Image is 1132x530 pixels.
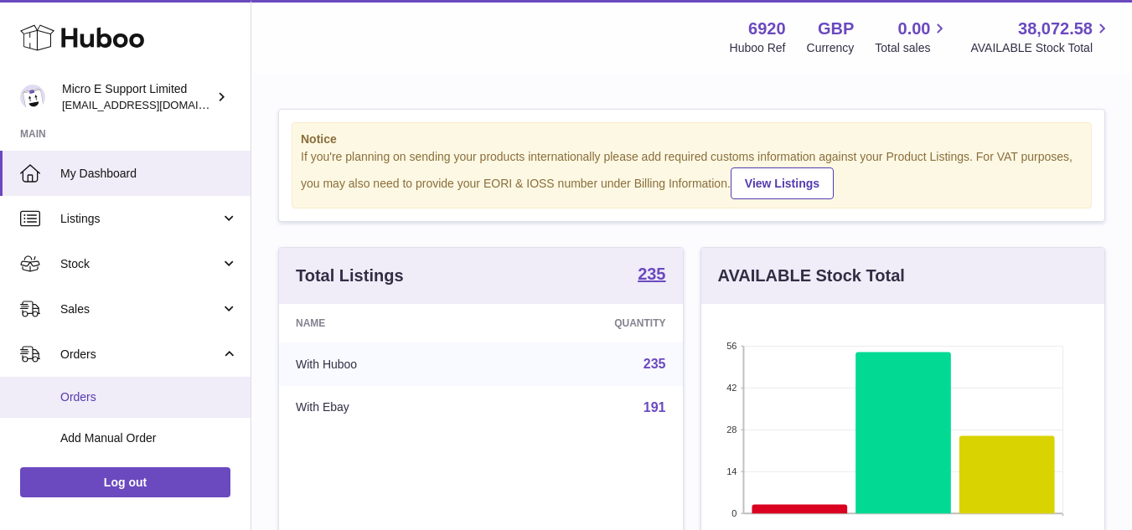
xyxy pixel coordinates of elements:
strong: GBP [818,18,854,40]
text: 56 [726,341,737,351]
span: 38,072.58 [1018,18,1093,40]
td: With Ebay [279,386,492,430]
span: Sales [60,301,220,317]
span: 0.00 [898,18,931,40]
th: Quantity [492,304,683,342]
text: 28 [726,425,737,435]
a: 235 [644,357,666,371]
a: 0.00 Total sales [875,18,949,56]
span: Stock [60,256,220,272]
div: Currency [807,40,855,56]
a: 191 [644,400,666,414]
span: Add Manual Order [60,430,238,446]
span: Total sales [875,40,949,56]
span: My Dashboard [60,166,238,182]
a: 235 [638,265,665,286]
text: 0 [731,508,737,518]
td: With Huboo [279,342,492,386]
strong: 235 [638,265,665,282]
span: Listings [60,211,220,227]
a: 38,072.58 AVAILABLE Stock Total [970,18,1112,56]
a: View Listings [731,167,834,199]
strong: Notice [301,131,1083,147]
a: Log out [20,467,230,497]
th: Name [279,304,492,342]
span: Orders [60,389,238,405]
h3: AVAILABLE Stock Total [718,265,905,287]
span: AVAILABLE Stock Total [970,40,1112,56]
span: Orders [60,347,220,363]
text: 42 [726,383,737,393]
h3: Total Listings [296,265,404,287]
div: If you're planning on sending your products internationally please add required customs informati... [301,149,1083,199]
text: 14 [726,466,737,476]
strong: 6920 [748,18,786,40]
img: contact@micropcsupport.com [20,85,45,110]
div: Micro E Support Limited [62,81,213,113]
div: Huboo Ref [730,40,786,56]
span: [EMAIL_ADDRESS][DOMAIN_NAME] [62,98,246,111]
